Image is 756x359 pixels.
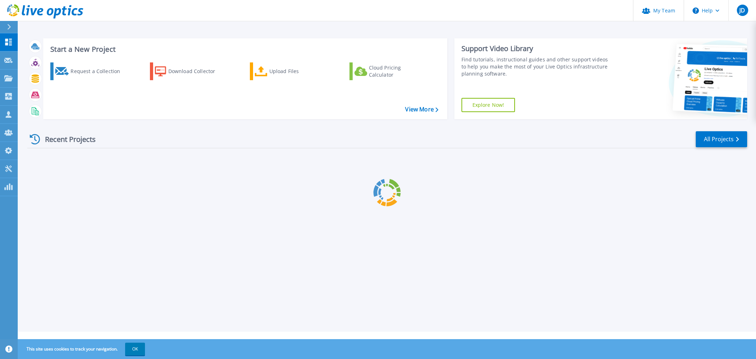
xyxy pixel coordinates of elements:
div: Support Video Library [461,44,612,53]
div: Upload Files [269,64,326,78]
span: JD [739,7,745,13]
a: Cloud Pricing Calculator [349,62,429,80]
span: This site uses cookies to track your navigation. [19,343,145,355]
a: All Projects [696,131,747,147]
button: OK [125,343,145,355]
a: Explore Now! [461,98,515,112]
h3: Start a New Project [50,45,438,53]
a: Upload Files [250,62,329,80]
a: Request a Collection [50,62,129,80]
div: Request a Collection [71,64,127,78]
div: Find tutorials, instructional guides and other support videos to help you make the most of your L... [461,56,612,77]
a: Download Collector [150,62,229,80]
div: Cloud Pricing Calculator [369,64,426,78]
div: Download Collector [168,64,225,78]
div: Recent Projects [27,131,105,148]
a: View More [405,106,438,113]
